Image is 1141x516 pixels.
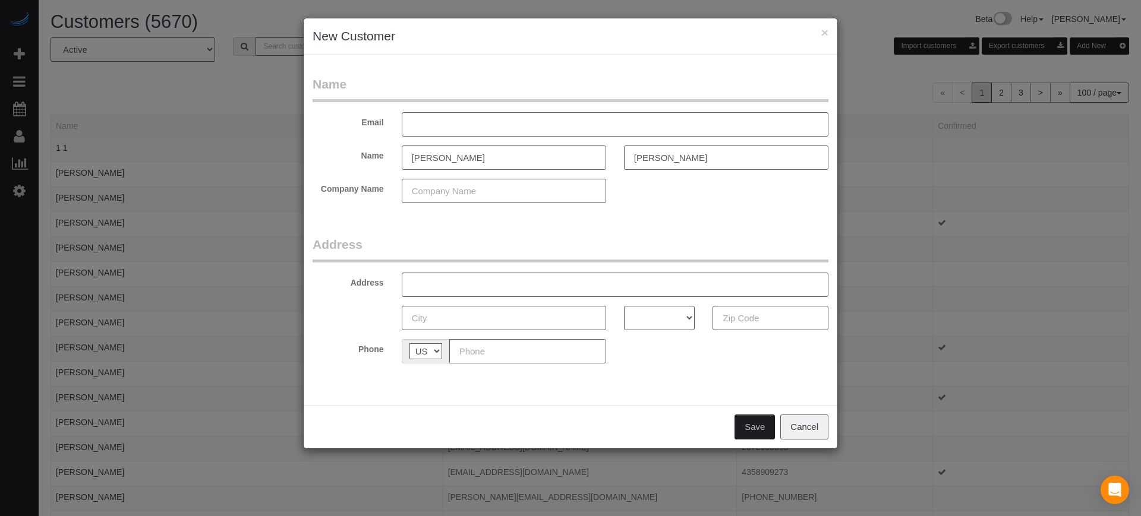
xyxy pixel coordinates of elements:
label: Name [304,145,393,162]
input: First Name [402,145,606,170]
h3: New Customer [313,27,828,45]
sui-modal: New Customer [304,18,837,448]
legend: Name [313,75,828,102]
input: Company Name [402,179,606,203]
label: Phone [304,339,393,355]
legend: Address [313,236,828,262]
input: Phone [449,339,606,363]
label: Company Name [304,179,393,195]
button: × [821,26,828,39]
input: City [402,306,606,330]
button: Cancel [780,414,828,439]
button: Save [735,414,775,439]
input: Zip Code [713,306,828,330]
label: Email [304,112,393,128]
input: Last Name [624,145,828,170]
label: Address [304,273,393,289]
div: Open Intercom Messenger [1101,476,1129,504]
